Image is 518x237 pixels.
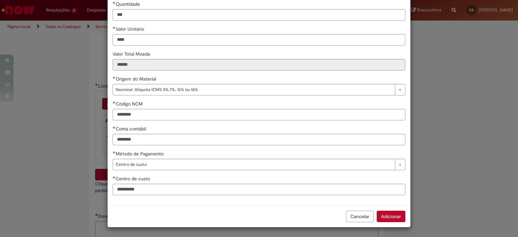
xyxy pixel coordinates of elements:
[113,59,405,70] input: Valor Total Moeda
[116,76,157,82] span: Origem do Material
[113,26,116,29] span: Obrigatório Preenchido
[113,34,405,46] input: Valor Unitário
[113,134,405,145] input: Conta contábil
[113,109,405,120] input: Código NCM
[113,51,151,57] span: Somente leitura - Valor Total Moeda
[116,84,392,95] span: Nacional: Alíquota ICMS 0%,7%, 12% ou 18%
[113,101,116,104] span: Obrigatório Preenchido
[113,76,116,79] span: Obrigatório Preenchido
[113,9,405,21] input: Quantidade
[113,176,116,179] span: Obrigatório Preenchido
[346,211,374,222] button: Cancelar
[116,101,144,107] span: Código NCM
[116,176,151,182] span: Centro de custo
[113,126,116,129] span: Obrigatório Preenchido
[113,1,116,4] span: Obrigatório Preenchido
[116,26,145,32] span: Valor Unitário
[113,151,116,154] span: Obrigatório Preenchido
[113,184,405,195] input: Centro de custo
[116,151,165,157] span: Método de Pagamento
[116,1,141,7] span: Quantidade
[377,211,405,222] button: Adicionar
[116,159,392,170] span: Centro de custo
[116,126,147,132] span: Conta contábil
